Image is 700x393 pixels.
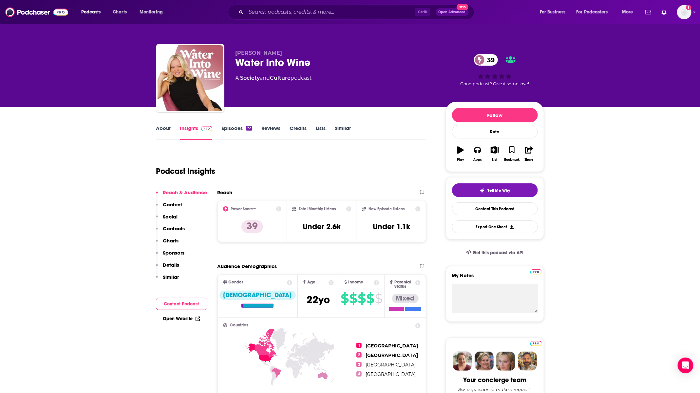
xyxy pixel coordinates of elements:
[180,125,213,140] a: InsightsPodchaser Pro
[240,75,260,81] a: Society
[480,188,485,193] img: tell me why sparkle
[218,189,233,196] h2: Reach
[231,207,256,211] h2: Power Score™
[452,142,469,166] button: Play
[686,5,691,10] svg: Add a profile image
[77,7,109,17] button: open menu
[261,125,280,140] a: Reviews
[5,6,68,18] img: Podchaser - Follow, Share and Rate Podcasts
[496,352,515,371] img: Jules Profile
[486,142,503,166] button: List
[246,126,252,131] div: 72
[369,207,405,211] h2: New Episode Listens
[356,362,362,367] span: 3
[350,293,357,304] span: $
[461,245,529,261] a: Get this podcast via API
[156,201,182,214] button: Content
[356,343,362,348] span: 1
[622,8,633,17] span: More
[540,8,566,17] span: For Business
[678,358,693,373] div: Open Intercom Messenger
[307,293,330,306] span: 22 yo
[530,269,542,275] img: Podchaser Pro
[307,280,315,284] span: Age
[81,8,101,17] span: Podcasts
[436,8,469,16] button: Open AdvancedNew
[356,352,362,358] span: 2
[221,125,252,140] a: Episodes72
[163,316,200,321] a: Open Website
[504,158,520,162] div: Bookmark
[452,272,538,284] label: My Notes
[452,108,538,122] button: Follow
[108,7,131,17] a: Charts
[373,222,410,232] h3: Under 1.1k
[520,142,538,166] button: Share
[163,201,182,208] p: Content
[457,158,464,162] div: Play
[290,125,307,140] a: Credits
[577,8,608,17] span: For Podcasters
[303,222,341,232] h3: Under 2.6k
[246,7,415,17] input: Search podcasts, credits, & more...
[394,280,414,289] span: Parental Status
[341,293,349,304] span: $
[530,268,542,275] a: Pro website
[463,376,526,384] div: Your concierge team
[236,74,312,82] div: A podcast
[446,50,544,91] div: 39Good podcast? Give it some love!
[459,387,531,392] div: Ask a question or make a request.
[218,263,277,269] h2: Audience Demographics
[156,225,185,238] button: Contacts
[135,7,171,17] button: open menu
[140,8,163,17] span: Monitoring
[219,291,296,300] div: [DEMOGRAPHIC_DATA]
[201,126,213,131] img: Podchaser Pro
[156,262,180,274] button: Details
[260,75,270,81] span: and
[367,293,374,304] span: $
[163,238,179,244] p: Charts
[461,81,529,86] span: Good podcast? Give it some love!
[677,5,691,19] img: User Profile
[643,7,654,18] a: Show notifications dropdown
[156,298,207,310] button: Contact Podcast
[234,5,481,20] div: Search podcasts, credits, & more...
[481,54,498,66] span: 39
[366,371,416,377] span: [GEOGRAPHIC_DATA]
[659,7,669,18] a: Show notifications dropdown
[503,142,520,166] button: Bookmark
[335,125,351,140] a: Similar
[163,250,185,256] p: Sponsors
[473,250,523,256] span: Get this podcast via API
[163,262,180,268] p: Details
[366,343,418,349] span: [GEOGRAPHIC_DATA]
[163,274,179,280] p: Similar
[473,158,482,162] div: Apps
[452,220,538,233] button: Export One-Sheet
[475,352,494,371] img: Barbara Profile
[156,125,171,140] a: About
[452,202,538,215] a: Contact This Podcast
[348,280,363,284] span: Income
[492,158,498,162] div: List
[156,250,185,262] button: Sponsors
[375,293,383,304] span: $
[299,207,336,211] h2: Total Monthly Listens
[487,188,510,193] span: Tell Me Why
[452,125,538,138] div: Rate
[392,294,419,303] div: Mixed
[356,371,362,377] span: 4
[158,45,223,111] img: Water Into Wine
[236,50,282,56] span: [PERSON_NAME]
[358,293,366,304] span: $
[677,5,691,19] span: Logged in as ZoeJethani
[518,352,537,371] img: Jon Profile
[229,280,243,284] span: Gender
[474,54,498,66] a: 39
[469,142,486,166] button: Apps
[415,8,430,16] span: Ctrl K
[677,5,691,19] button: Show profile menu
